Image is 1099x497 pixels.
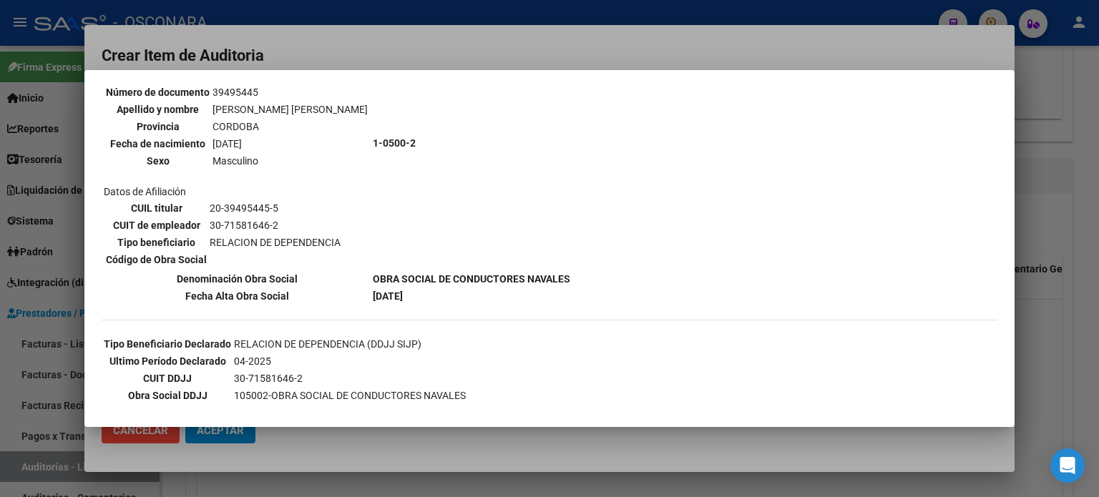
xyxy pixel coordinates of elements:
th: Ultimo Período Declarado [103,353,232,369]
b: 1-0500-2 [373,137,416,149]
td: RELACION DE DEPENDENCIA (DDJJ SIJP) [233,336,467,352]
td: 39495445 [212,84,368,100]
th: CUIT DDJJ [103,370,232,386]
th: Fecha Alta Obra Social [103,288,371,304]
td: 30-71581646-2 [209,217,341,233]
td: 20-39495445-5 [209,200,341,216]
td: RELACION DE DEPENDENCIA [209,235,341,250]
th: Código de Obra Social [105,252,207,267]
td: 105002-OBRA SOCIAL DE CONDUCTORES NAVALES [233,388,467,403]
div: Open Intercom Messenger [1050,448,1085,483]
th: CUIT de empleador [105,217,207,233]
td: Datos personales Datos de Afiliación [103,16,371,270]
td: CORDOBA [212,119,368,134]
th: Denominación Obra Social [103,271,371,287]
th: Tipo Beneficiario Declarado [103,336,232,352]
td: [DATE] [212,136,368,152]
td: 04-2025 [233,353,467,369]
th: Sexo [105,153,210,169]
th: Apellido y nombre [105,102,210,117]
th: CUIL titular [105,200,207,216]
td: Masculino [212,153,368,169]
th: Tipo beneficiario [105,235,207,250]
td: 30-71581646-2 [233,370,467,386]
b: [DATE] [373,290,403,302]
th: Obra Social DDJJ [103,388,232,403]
b: OBRA SOCIAL DE CONDUCTORES NAVALES [373,273,570,285]
td: [PERSON_NAME] [PERSON_NAME] [212,102,368,117]
th: Número de documento [105,84,210,100]
th: Fecha de nacimiento [105,136,210,152]
th: Provincia [105,119,210,134]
